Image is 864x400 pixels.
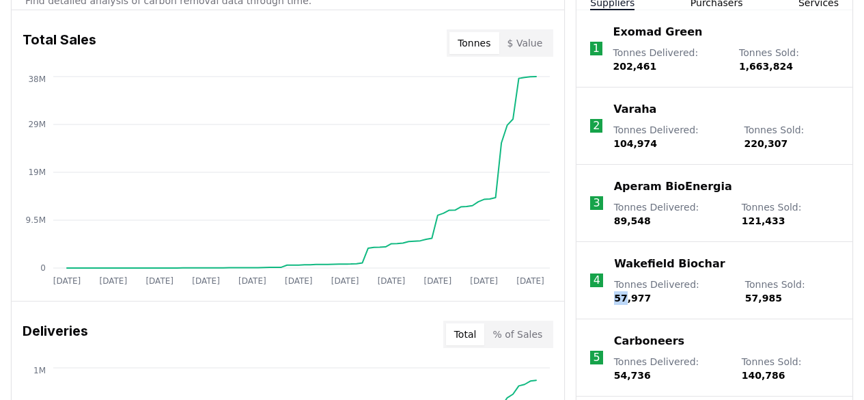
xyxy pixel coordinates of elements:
p: Tonnes Delivered : [614,200,728,228]
p: Tonnes Sold : [742,355,839,382]
p: 1 [593,40,600,57]
tspan: 1M [33,366,46,375]
span: 202,461 [613,61,657,72]
p: Tonnes Delivered : [614,278,731,305]
tspan: 19M [28,168,46,177]
tspan: [DATE] [100,276,128,286]
tspan: [DATE] [378,276,406,286]
h3: Deliveries [23,321,88,348]
tspan: 38M [28,75,46,84]
span: 121,433 [742,215,785,226]
button: % of Sales [484,323,551,345]
tspan: [DATE] [192,276,220,286]
span: 104,974 [613,138,657,149]
tspan: 9.5M [26,215,46,225]
span: 1,663,824 [739,61,793,72]
p: Tonnes Sold : [745,278,839,305]
a: Aperam BioEnergia [614,178,732,195]
tspan: [DATE] [516,276,544,286]
tspan: 0 [40,263,46,273]
p: Tonnes Sold : [742,200,839,228]
a: Carboneers [614,333,684,349]
a: Exomad Green [613,24,703,40]
p: 5 [593,349,600,366]
h3: Total Sales [23,29,96,57]
tspan: [DATE] [470,276,498,286]
span: 140,786 [742,370,785,381]
button: Tonnes [449,32,499,54]
span: 220,307 [744,138,788,149]
span: 57,977 [614,293,651,304]
tspan: [DATE] [238,276,266,286]
tspan: [DATE] [145,276,173,286]
span: 89,548 [614,215,651,226]
p: 3 [593,195,600,211]
tspan: [DATE] [331,276,359,286]
button: Total [446,323,485,345]
tspan: [DATE] [285,276,313,286]
a: Wakefield Biochar [614,256,725,272]
p: 2 [593,118,600,134]
p: Tonnes Sold : [744,123,839,150]
p: Tonnes Delivered : [614,355,728,382]
tspan: [DATE] [53,276,81,286]
tspan: [DATE] [424,276,452,286]
p: Tonnes Sold : [739,46,839,73]
p: Tonnes Delivered : [613,46,725,73]
tspan: 29M [28,120,46,129]
span: 57,985 [745,293,782,304]
span: 54,736 [614,370,651,381]
p: Tonnes Delivered : [613,123,730,150]
button: $ Value [499,32,551,54]
p: 4 [594,272,600,289]
a: Varaha [613,101,656,118]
